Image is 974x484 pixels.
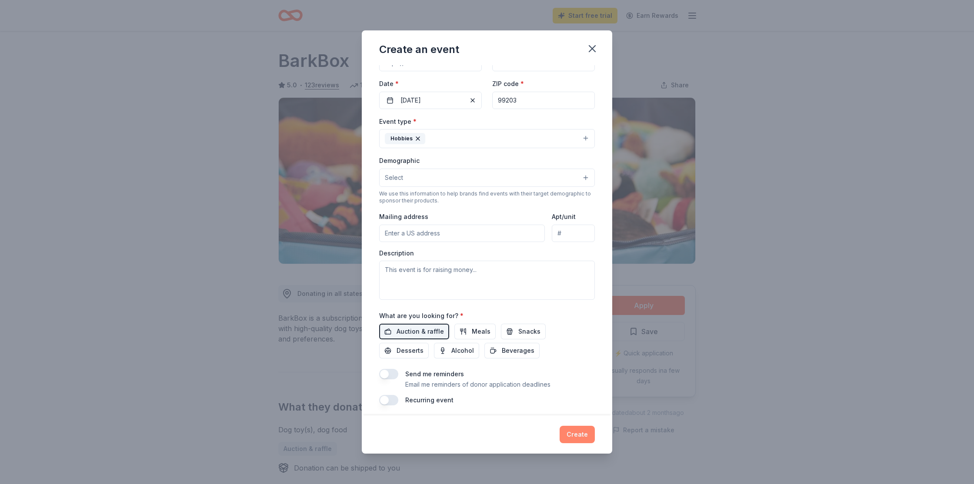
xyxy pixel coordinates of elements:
[492,80,524,88] label: ZIP code
[560,426,595,443] button: Create
[502,345,534,356] span: Beverages
[379,225,545,242] input: Enter a US address
[434,343,479,358] button: Alcohol
[379,249,414,258] label: Description
[501,324,546,339] button: Snacks
[472,326,490,337] span: Meals
[552,212,576,221] label: Apt/unit
[379,129,595,148] button: Hobbies
[379,343,429,358] button: Desserts
[405,396,454,404] label: Recurring event
[405,370,464,378] label: Send me reminders
[379,117,417,126] label: Event type
[484,343,540,358] button: Beverages
[379,80,482,88] label: Date
[397,345,424,356] span: Desserts
[451,345,474,356] span: Alcohol
[379,169,595,187] button: Select
[405,379,550,390] p: Email me reminders of donor application deadlines
[552,225,595,242] input: #
[397,326,444,337] span: Auction & raffle
[518,326,540,337] span: Snacks
[385,133,425,144] div: Hobbies
[379,324,449,339] button: Auction & raffle
[454,324,496,339] button: Meals
[492,92,595,109] input: 12345 (U.S. only)
[379,156,420,165] label: Demographic
[379,190,595,204] div: We use this information to help brands find events with their target demographic to sponsor their...
[379,92,482,109] button: [DATE]
[379,43,459,56] div: Create an event
[379,212,428,221] label: Mailing address
[385,172,403,183] span: Select
[379,312,464,320] label: What are you looking for?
